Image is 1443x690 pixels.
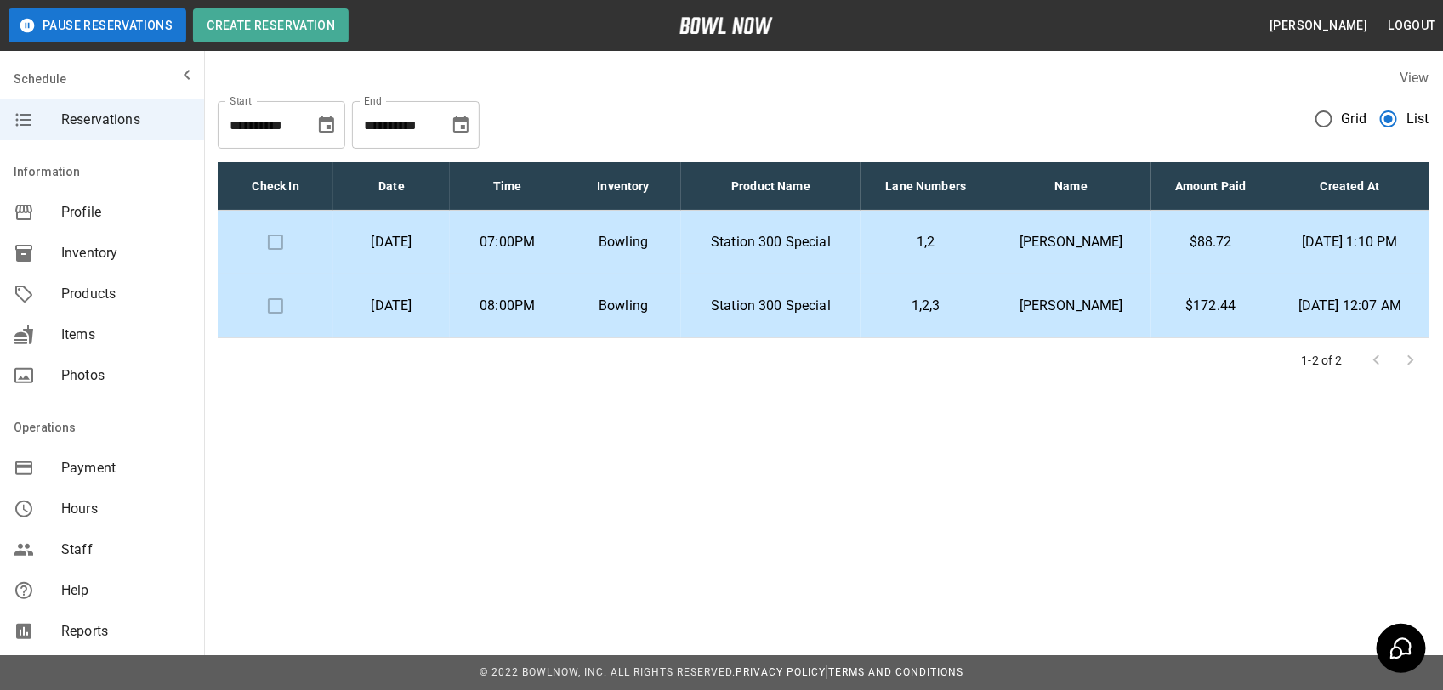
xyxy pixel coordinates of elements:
p: [PERSON_NAME] [1005,296,1137,316]
p: [PERSON_NAME] [1005,232,1137,252]
th: Amount Paid [1151,162,1271,211]
p: 1-2 of 2 [1302,352,1343,369]
span: Reports [61,621,190,642]
span: List [1406,109,1429,129]
th: Created At [1270,162,1429,211]
th: Product Name [681,162,860,211]
p: Bowling [579,296,668,316]
p: 1,2,3 [874,296,978,316]
p: 07:00PM [463,232,552,252]
span: Photos [61,365,190,386]
span: Hours [61,499,190,519]
button: Create Reservation [193,8,349,42]
label: View [1400,70,1429,86]
span: Inventory [61,243,190,263]
button: Pause Reservations [9,8,186,42]
p: [DATE] 1:10 PM [1284,232,1416,252]
span: Grid [1342,109,1367,129]
span: © 2022 BowlNow, Inc. All Rights Reserved. [480,666,736,678]
p: Bowling [579,232,668,252]
th: Time [450,162,565,211]
button: Logout [1382,10,1443,42]
button: Choose date, selected date is Oct 28, 2025 [444,108,478,142]
th: Name [991,162,1150,211]
p: [DATE] [347,232,435,252]
button: [PERSON_NAME] [1263,10,1374,42]
button: Choose date, selected date is Sep 28, 2025 [310,108,344,142]
th: Lane Numbers [861,162,991,211]
p: $88.72 [1165,232,1258,252]
p: 1,2 [874,232,978,252]
p: [DATE] 12:07 AM [1284,296,1416,316]
span: Products [61,284,190,304]
a: Terms and Conditions [828,666,963,678]
th: Date [333,162,449,211]
p: 08:00PM [463,296,552,316]
th: Inventory [565,162,681,211]
span: Staff [61,540,190,560]
span: Help [61,580,190,601]
p: $172.44 [1165,296,1258,316]
span: Items [61,325,190,345]
a: Privacy Policy [736,666,826,678]
th: Check In [218,162,333,211]
p: Station 300 Special [695,296,846,316]
p: Station 300 Special [695,232,846,252]
p: [DATE] [347,296,435,316]
span: Profile [61,202,190,223]
img: logo [679,17,773,34]
span: Reservations [61,110,190,130]
span: Payment [61,458,190,478]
